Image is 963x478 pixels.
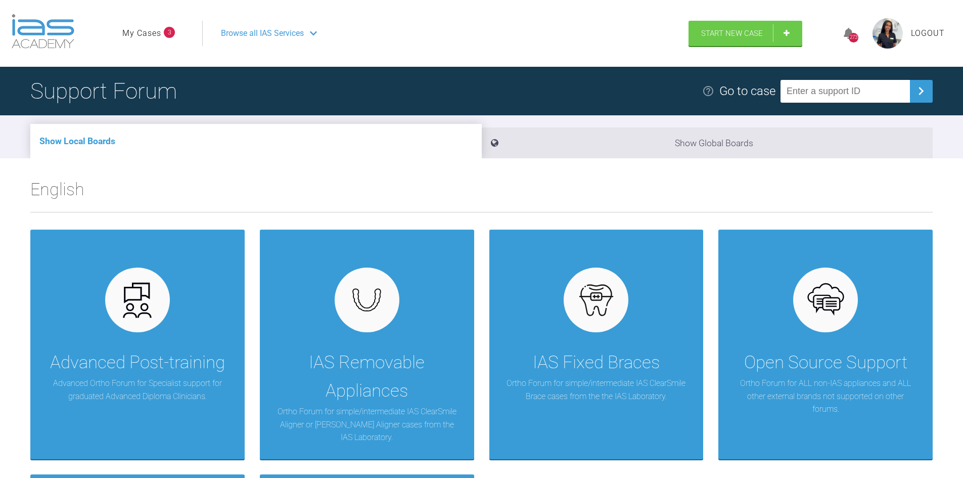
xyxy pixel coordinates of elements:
h1: Support Forum [30,73,177,109]
h2: English [30,176,933,212]
a: My Cases [122,27,161,40]
p: Ortho Forum for simple/intermediate IAS ClearSmile Aligner or [PERSON_NAME] Aligner cases from th... [275,405,459,444]
a: Start New Case [689,21,802,46]
a: Open Source SupportOrtho Forum for ALL non-IAS appliances and ALL other external brands not suppo... [718,230,933,459]
img: removables.927eaa4e.svg [347,285,386,315]
img: chevronRight.28bd32b0.svg [913,83,929,99]
a: Logout [911,27,945,40]
span: 3 [164,27,175,38]
img: fixed.9f4e6236.svg [577,281,616,320]
p: Advanced Ortho Forum for Specialist support for graduated Advanced Diploma Clinicians. [45,377,230,403]
div: IAS Fixed Braces [533,349,660,377]
img: logo-light.3e3ef733.png [12,14,74,49]
li: Show Global Boards [482,127,933,158]
span: Browse all IAS Services [221,27,304,40]
a: Advanced Post-trainingAdvanced Ortho Forum for Specialist support for graduated Advanced Diploma ... [30,230,245,459]
input: Enter a support ID [781,80,910,103]
img: advanced.73cea251.svg [118,281,157,320]
li: Show Local Boards [30,124,482,158]
p: Ortho Forum for simple/intermediate IAS ClearSmile Brace cases from the the IAS Laboratory. [505,377,689,403]
div: Go to case [719,81,775,101]
div: Advanced Post-training [50,349,225,377]
img: opensource.6e495855.svg [806,281,845,320]
a: IAS Removable AppliancesOrtho Forum for simple/intermediate IAS ClearSmile Aligner or [PERSON_NAM... [260,230,474,459]
div: Open Source Support [744,349,907,377]
img: help.e70b9f3d.svg [702,85,714,97]
div: 273 [849,33,858,42]
p: Ortho Forum for ALL non-IAS appliances and ALL other external brands not supported on other forums. [733,377,918,416]
span: Start New Case [701,29,763,38]
a: IAS Fixed BracesOrtho Forum for simple/intermediate IAS ClearSmile Brace cases from the the IAS L... [489,230,704,459]
div: IAS Removable Appliances [275,349,459,405]
img: profile.png [873,18,903,49]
